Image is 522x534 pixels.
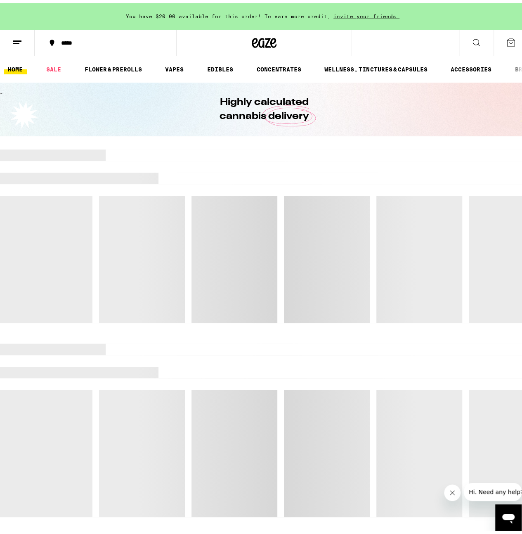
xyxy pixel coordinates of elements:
[5,6,59,12] span: Hi. Need any help?
[42,61,65,71] a: SALE
[80,61,146,71] a: FLOWER & PREROLLS
[253,61,305,71] a: CONCENTRATES
[161,61,188,71] a: VAPES
[446,61,496,71] a: ACCESSORIES
[196,92,332,120] h1: Highly calculated cannabis delivery
[126,10,331,16] span: You have $20.00 available for this order! To earn more credit,
[320,61,431,71] a: WELLNESS, TINCTURES & CAPSULES
[4,61,27,71] a: HOME
[495,501,522,527] iframe: Button to launch messaging window
[331,10,402,16] span: invite your friends.
[203,61,237,71] a: EDIBLES
[444,481,461,498] iframe: Close message
[464,479,522,498] iframe: Message from company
